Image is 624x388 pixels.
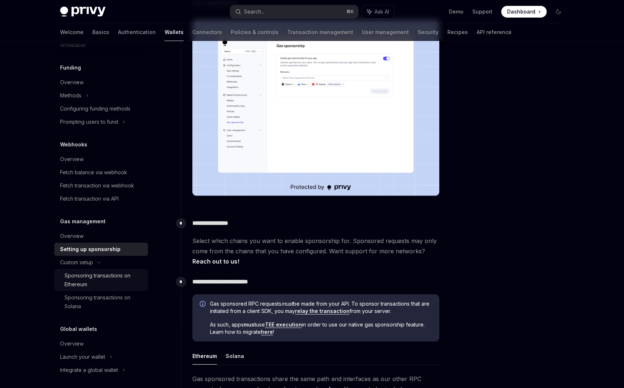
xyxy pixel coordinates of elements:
[192,258,239,265] a: Reach out to us!
[362,23,409,41] a: User management
[60,352,105,361] div: Launch your wallet
[54,230,148,243] a: Overview
[60,155,84,164] div: Overview
[200,301,207,308] svg: Info
[54,76,148,89] a: Overview
[54,291,148,313] a: Sponsoring transactions on Solana
[60,23,84,41] a: Welcome
[60,194,119,203] div: Fetch transaction via API
[60,7,106,17] img: dark logo
[54,269,148,291] a: Sponsoring transactions on Ethereum
[501,6,547,18] a: Dashboard
[210,321,432,336] span: As such, apps use in order to use our native gas sponsorship feature. Learn how to migrate !
[60,339,84,348] div: Overview
[54,153,148,166] a: Overview
[60,63,81,72] h5: Funding
[192,236,439,266] span: Select which chains you want to enable sponsorship for. Sponsored requests may only come from the...
[507,8,535,15] span: Dashboard
[244,7,265,16] div: Search...
[346,9,354,15] span: ⌘ K
[64,293,144,311] div: Sponsoring transactions on Solana
[64,271,144,289] div: Sponsoring transactions on Ethereum
[295,308,350,314] a: relay the transaction
[210,300,432,315] span: Gas sponsored RPC requests be made from your API. To sponsor transactions that are initiated from...
[231,23,278,41] a: Policies & controls
[54,102,148,115] a: Configuring funding methods
[472,8,492,15] a: Support
[60,325,97,333] h5: Global wallets
[54,166,148,179] a: Fetch balance via webhook
[60,366,118,374] div: Integrate a global wallet
[60,140,87,149] h5: Webhooks
[60,258,93,267] div: Custom setup
[265,321,302,328] a: TEE execution
[60,78,84,87] div: Overview
[60,217,106,226] h5: Gas management
[192,23,222,41] a: Connectors
[261,329,273,335] a: here
[192,20,439,196] img: images/gas-sponsorship.png
[192,347,217,365] button: Ethereum
[244,321,256,328] strong: must
[553,6,564,18] button: Toggle dark mode
[60,104,130,113] div: Configuring funding methods
[230,5,358,18] button: Search...⌘K
[60,232,84,240] div: Overview
[54,192,148,205] a: Fetch transaction via API
[60,117,118,126] div: Prompting users to fund
[118,23,156,41] a: Authentication
[54,243,148,256] a: Setting up sponsorship
[60,168,127,177] div: Fetch balance via webhook
[92,23,109,41] a: Basics
[54,337,148,350] a: Overview
[418,23,439,41] a: Security
[165,23,184,41] a: Wallets
[226,347,244,365] button: Solana
[287,23,353,41] a: Transaction management
[449,8,464,15] a: Demo
[60,181,134,190] div: Fetch transaction via webhook
[60,91,81,100] div: Methods
[54,179,148,192] a: Fetch transaction via webhook
[281,301,293,307] em: must
[447,23,468,41] a: Recipes
[60,245,121,254] div: Setting up sponsorship
[362,5,394,18] button: Ask AI
[477,23,512,41] a: API reference
[374,8,389,15] span: Ask AI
